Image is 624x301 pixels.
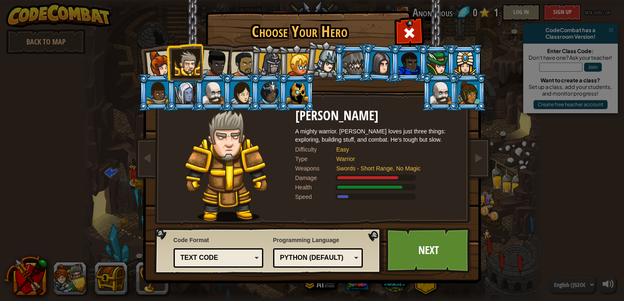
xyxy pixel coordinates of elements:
div: Swords - Short Range, No Magic [336,164,452,173]
li: Zana Woodheart [450,74,487,111]
li: Amara Arrowhead [249,44,288,83]
div: Gains 140% of listed Warrior armor health. [295,183,460,191]
span: Programming Language [273,236,363,244]
div: Easy [336,145,452,154]
li: Ritic the Cold [278,74,315,111]
li: Omarn Brewstone [360,43,400,83]
h2: [PERSON_NAME] [295,109,460,123]
div: Health [295,183,336,191]
li: Okar Stompfoot [422,74,459,111]
li: Nalfar Cryptor [166,74,203,111]
div: Difficulty [295,145,336,154]
li: Naria of the Leaf [418,44,455,82]
div: Damage [295,174,336,182]
img: language-selector-background.png [154,228,384,275]
a: Next [386,228,472,273]
div: Text code [181,253,252,263]
li: Pender Spellbane [446,44,483,82]
div: Weapons [295,164,336,173]
li: Lady Ida Justheart [193,42,233,82]
img: knight-pose.png [185,109,268,222]
span: Code Format [174,236,264,244]
div: A mighty warrior. [PERSON_NAME] loves just three things: exploring, building stuff, and combat. H... [295,127,460,144]
li: Captain Anya Weston [137,43,177,83]
div: Speed [295,193,336,201]
li: Hattori Hanzō [304,40,345,81]
li: Illia Shieldsmith [222,74,259,111]
h1: Choose Your Hero [207,23,392,40]
li: Arryn Stonewall [138,74,175,111]
li: Usara Master Wizard [250,74,287,111]
li: Senick Steelclaw [334,44,371,82]
li: Sir Tharin Thunderfist [166,43,203,81]
li: Alejandro the Duelist [222,44,260,82]
li: Okar Stompfoot [194,74,231,111]
li: Gordon the Stalwart [390,44,427,82]
div: Type [295,155,336,163]
div: Moves at 6 meters per second. [295,193,460,201]
li: Miss Hushbaum [278,44,315,82]
div: Warrior [336,155,452,163]
div: Deals 120% of listed Warrior weapon damage. [295,174,460,182]
div: Python (Default) [280,253,351,263]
